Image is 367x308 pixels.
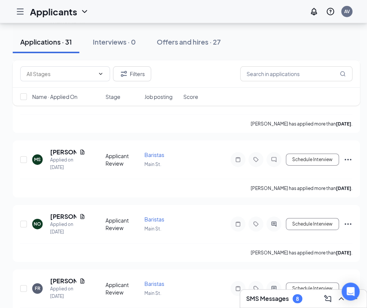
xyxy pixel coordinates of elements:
[30,5,77,18] h1: Applicants
[233,221,242,227] svg: Note
[183,93,198,100] span: Score
[20,37,72,46] div: Applications · 31
[309,7,318,16] svg: Notifications
[98,71,104,77] svg: ChevronDown
[337,294,346,303] svg: ChevronUp
[251,221,260,227] svg: Tag
[336,121,351,127] b: [DATE]
[157,37,221,46] div: Offers and hires · 27
[50,156,85,171] div: Applied on [DATE]
[343,220,352,229] svg: Ellipses
[119,69,128,78] svg: Filter
[344,8,350,15] div: AV
[50,285,85,300] div: Applied on [DATE]
[335,293,347,305] button: ChevronUp
[251,121,352,127] p: [PERSON_NAME] has applied more than .
[296,296,299,302] div: 8
[326,7,335,16] svg: QuestionInfo
[79,149,85,155] svg: Document
[342,283,360,301] div: Open Intercom Messenger
[322,293,334,305] button: ComposeMessage
[50,148,76,156] h5: [PERSON_NAME]
[50,221,85,236] div: Applied on [DATE]
[144,290,161,296] span: Main St.
[286,283,339,295] button: Schedule Interview
[80,7,89,16] svg: ChevronDown
[144,161,161,167] span: Main St.
[269,157,278,163] svg: ChatInactive
[251,185,352,191] p: [PERSON_NAME] has applied more than .
[93,37,136,46] div: Interviews · 0
[336,250,351,256] b: [DATE]
[35,285,40,292] div: FR
[144,226,161,232] span: Main St.
[144,280,164,287] span: Baristas
[286,218,339,230] button: Schedule Interview
[105,217,140,232] div: Applicant Review
[233,286,242,292] svg: Note
[50,277,76,285] h5: [PERSON_NAME]
[113,66,151,81] button: Filter Filters
[105,281,140,296] div: Applicant Review
[240,66,352,81] input: Search in applications
[144,216,164,223] span: Baristas
[27,70,95,78] input: All Stages
[269,221,278,227] svg: ActiveChat
[50,212,76,221] h5: [PERSON_NAME]
[105,152,140,167] div: Applicant Review
[16,7,25,16] svg: Hamburger
[144,93,172,100] span: Job posting
[144,151,164,158] span: Baristas
[251,157,260,163] svg: Tag
[336,185,351,191] b: [DATE]
[105,93,120,100] span: Stage
[79,214,85,220] svg: Document
[269,286,278,292] svg: ActiveChat
[343,155,352,164] svg: Ellipses
[246,295,289,303] h3: SMS Messages
[233,157,242,163] svg: Note
[340,71,346,77] svg: MagnifyingGlass
[34,221,41,227] div: NO
[79,278,85,284] svg: Document
[323,294,332,303] svg: ComposeMessage
[32,93,77,100] span: Name · Applied On
[251,250,352,256] p: [PERSON_NAME] has applied more than .
[286,154,339,166] button: Schedule Interview
[34,156,41,163] div: MS
[251,286,260,292] svg: Tag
